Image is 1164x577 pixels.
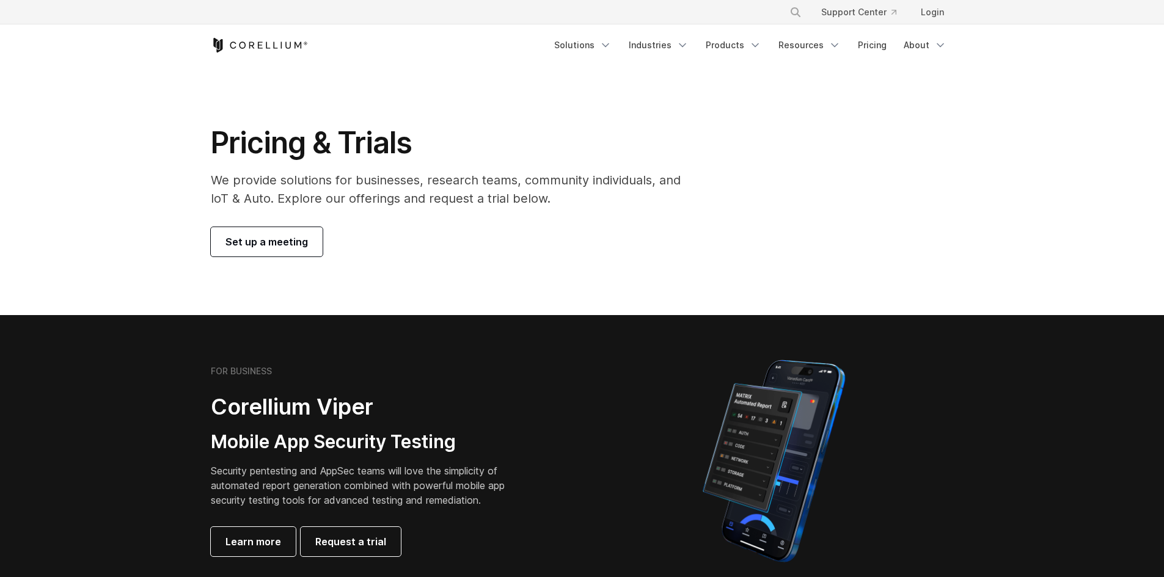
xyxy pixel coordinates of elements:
h6: FOR BUSINESS [211,366,272,377]
a: About [896,34,954,56]
a: Set up a meeting [211,227,323,256]
a: Support Center [811,1,906,23]
h2: Corellium Viper [211,393,524,421]
h1: Pricing & Trials [211,125,698,161]
h3: Mobile App Security Testing [211,430,524,454]
a: Products [698,34,769,56]
div: Navigation Menu [547,34,954,56]
a: Industries [621,34,696,56]
p: Security pentesting and AppSec teams will love the simplicity of automated report generation comb... [211,463,524,507]
p: We provide solutions for businesses, research teams, community individuals, and IoT & Auto. Explo... [211,171,698,208]
a: Login [911,1,954,23]
span: Set up a meeting [225,234,308,249]
button: Search [785,1,807,23]
a: Resources [771,34,848,56]
a: Corellium Home [211,38,308,53]
a: Request a trial [301,527,401,556]
div: Navigation Menu [775,1,954,23]
span: Request a trial [315,534,386,549]
a: Learn more [211,527,296,556]
img: Corellium MATRIX automated report on iPhone showing app vulnerability test results across securit... [682,354,866,568]
a: Solutions [547,34,619,56]
span: Learn more [225,534,281,549]
a: Pricing [851,34,894,56]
